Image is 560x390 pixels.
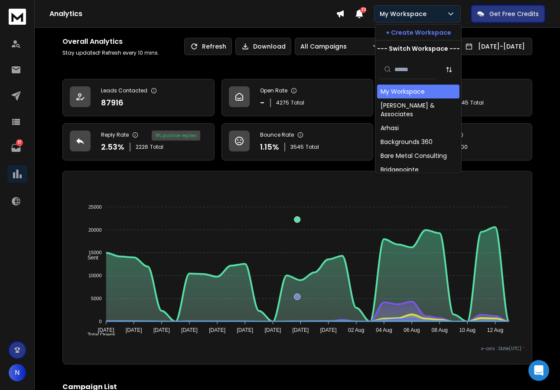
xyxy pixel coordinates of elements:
[88,227,102,233] tspan: 20000
[320,327,337,333] tspan: [DATE]
[99,319,102,324] tspan: 0
[376,327,392,333] tspan: 04 Aug
[181,327,198,333] tspan: [DATE]
[88,204,102,210] tspan: 25000
[70,345,525,352] p: x-axis : Date(UTC)
[136,144,148,151] span: 2226
[386,28,451,37] p: + Create Workspace
[98,327,114,333] tspan: [DATE]
[260,97,265,109] p: -
[221,79,374,116] a: Open Rate-4275Total
[7,139,25,157] a: 57
[348,327,364,333] tspan: 02 Aug
[62,49,159,56] p: Stay updated! Refresh every 10 mins.
[360,7,366,13] span: 32
[62,79,215,116] a: Leads Contacted87916
[101,87,147,94] p: Leads Contacted
[381,165,456,183] div: Bridgepointe Technologies
[291,99,304,106] span: Total
[9,9,26,25] img: logo
[237,327,254,333] tspan: [DATE]
[49,9,336,19] h1: Analytics
[81,332,115,338] span: Total Opens
[209,327,225,333] tspan: [DATE]
[88,250,102,255] tspan: 15000
[471,5,545,23] button: Get Free Credits
[202,42,226,51] p: Refresh
[293,327,309,333] tspan: [DATE]
[81,255,98,261] span: Sent
[381,101,456,118] div: [PERSON_NAME] & Associates
[260,141,279,153] p: 1.15 %
[221,123,374,161] a: Bounce Rate1.15%3545Total
[381,124,399,132] div: Arhasi
[381,138,433,146] div: Backgrounds 360
[9,364,26,381] button: N
[432,327,448,333] tspan: 08 Aug
[459,327,475,333] tspan: 10 Aug
[16,139,23,146] p: 57
[489,10,539,18] p: Get Free Credits
[153,327,170,333] tspan: [DATE]
[276,99,289,106] span: 4275
[470,99,484,106] span: Total
[62,36,159,47] h1: Overall Analytics
[306,144,319,151] span: Total
[101,131,129,138] p: Reply Rate
[528,360,549,381] div: Open Intercom Messenger
[150,144,163,151] span: Total
[440,61,458,78] button: Sort by Sort A-Z
[88,273,102,278] tspan: 10000
[377,44,460,53] p: --- Switch Workspace ---
[126,327,142,333] tspan: [DATE]
[290,144,304,151] span: 3545
[101,97,124,109] p: 87916
[184,38,232,55] button: Refresh
[62,123,215,161] a: Reply Rate2.53%2226Total9% positive replies
[300,42,350,51] p: All Campaigns
[235,38,291,55] button: Download
[265,327,281,333] tspan: [DATE]
[101,141,124,153] p: 2.53 %
[152,131,200,141] div: 9 % positive replies
[458,99,469,106] span: 845
[381,151,447,160] div: Bare Metal Consulting
[487,327,503,333] tspan: 12 Aug
[375,25,461,40] button: + Create Workspace
[253,42,286,51] p: Download
[91,296,101,301] tspan: 5000
[260,131,294,138] p: Bounce Rate
[381,87,425,96] div: My Workspace
[404,327,420,333] tspan: 06 Aug
[380,10,430,18] p: My Workspace
[458,38,532,55] button: [DATE]-[DATE]
[260,87,287,94] p: Open Rate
